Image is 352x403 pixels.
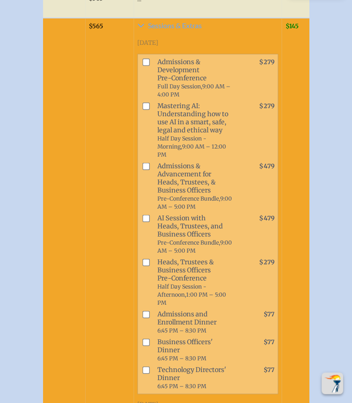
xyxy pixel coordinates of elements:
img: To the top [323,374,341,392]
span: Admissions and Enrollment Dinner [154,308,238,336]
span: Pre-Conference Bundle, [157,195,220,202]
span: 6:45 PM – 8:30 PM [157,327,206,334]
span: 6:45 PM – 8:30 PM [157,383,206,390]
span: Mastering AI: Understanding how to use AI in a smart, safe, legal and ethical way [154,100,238,160]
span: $77 [263,311,274,318]
span: [DATE] [137,39,158,47]
span: $77 [263,338,274,346]
span: $145 [285,22,298,30]
span: $479 [259,215,274,222]
span: Technology Directors' Dinner [154,364,238,392]
span: 9:00 AM – 12:00 PM [157,143,226,158]
span: Heads, Trustees & Business Officers Pre-Conference [154,256,238,308]
span: Admissions & Development Pre-Conference [154,56,238,100]
span: Admissions & Advancement for Heads, Trustees, & Business Officers [154,160,238,212]
span: Pre-Conference Bundle, [157,239,220,246]
span: $279 [259,102,274,110]
span: $479 [259,162,274,170]
span: Half Day Session - Afternoon, [157,283,206,298]
span: $77 [263,366,274,374]
span: $565 [89,22,103,30]
span: 6:45 PM – 8:30 PM [157,355,206,362]
span: Sessions & Extras [148,22,202,29]
button: Scroll Top [322,372,343,394]
a: Sessions & Extras [137,22,278,33]
span: Business Officers' Dinner [154,336,238,364]
span: Half Day Session - Morning, [157,135,206,150]
span: 1:00 PM – 5:00 PM [157,291,226,306]
span: Full Day Session, [157,83,202,90]
span: $279 [259,58,274,66]
span: AI Session with Heads, Trustees, and Business Officers [154,212,238,256]
span: $279 [259,258,274,266]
